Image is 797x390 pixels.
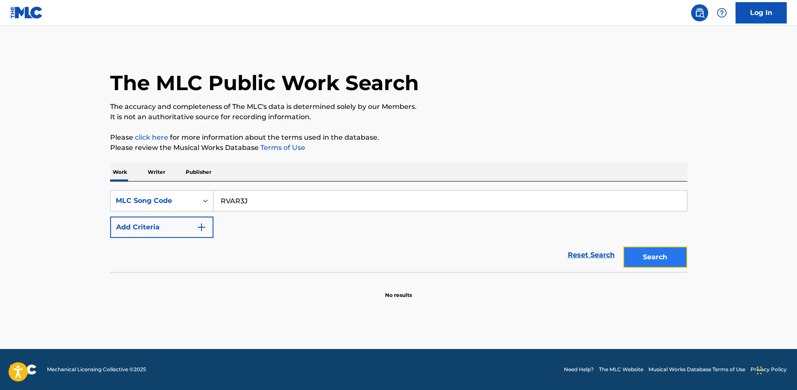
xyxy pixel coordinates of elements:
[648,366,745,373] a: Musical Works Database Terms of Use
[717,8,727,18] img: help
[563,246,619,264] a: Reset Search
[564,366,594,373] a: Need Help?
[145,163,168,181] p: Writer
[110,190,687,272] form: Search Form
[10,6,43,19] img: MLC Logo
[736,2,787,23] a: Log In
[196,222,207,232] img: 9d2ae6d4665cec9f34b9.svg
[135,133,168,141] a: click here
[623,246,687,268] button: Search
[750,366,787,373] a: Privacy Policy
[10,364,37,375] img: logo
[691,4,708,21] a: Public Search
[110,143,687,153] p: Please review the Musical Works Database
[259,144,305,152] a: Terms of Use
[110,112,687,122] p: It is not an authoritative source for recording information.
[713,4,730,21] div: Help
[183,163,214,181] p: Publisher
[385,281,412,299] p: No results
[110,163,130,181] p: Work
[110,70,419,96] h1: The MLC Public Work Search
[47,366,146,373] span: Mechanical Licensing Collective © 2025
[110,132,687,143] p: Please for more information about the terms used in the database.
[110,102,687,112] p: The accuracy and completeness of The MLC's data is determined solely by our Members.
[116,196,193,206] div: MLC Song Code
[599,366,643,373] a: The MLC Website
[110,217,213,238] button: Add Criteria
[695,8,705,18] img: search
[754,349,797,390] iframe: Chat Widget
[757,358,762,383] div: Drag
